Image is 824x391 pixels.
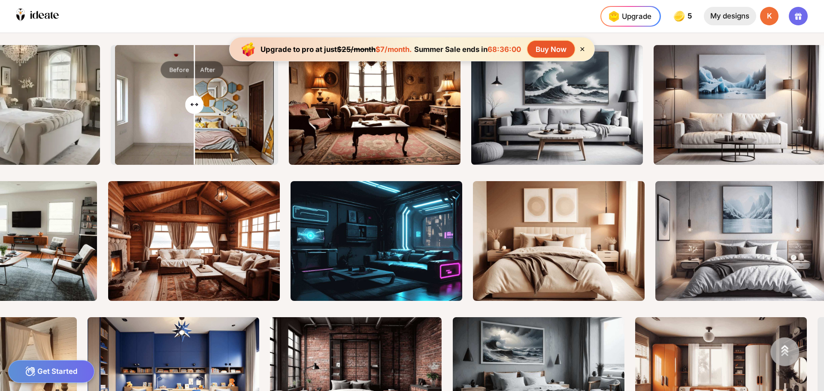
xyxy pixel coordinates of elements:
[337,45,376,54] span: $25/month
[527,41,575,58] div: Buy Now
[473,181,645,301] img: Thumbnailtext2image_00703_.png
[704,7,756,25] div: My designs
[606,8,651,24] div: Upgrade
[115,45,276,165] img: After image
[760,7,779,25] div: K
[412,45,523,54] div: Summer Sale ends in
[606,8,622,24] img: upgrade-nav-btn-icon.gif
[376,45,412,54] span: $7/month.
[238,39,259,60] img: upgrade-banner-new-year-icon.gif
[261,45,412,54] div: Upgrade to pro at just
[471,45,643,165] img: Thumbnailtext2image_00675_.png
[8,360,94,383] div: Get Started
[291,181,462,301] img: Thumbnailtext2image_00698_.png
[688,12,694,20] span: 5
[289,45,460,165] img: Thumbnailtext2image_00673_.png
[488,45,521,54] span: 68:36:00
[108,181,280,301] img: Thumbnailtext2image_00696_.png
